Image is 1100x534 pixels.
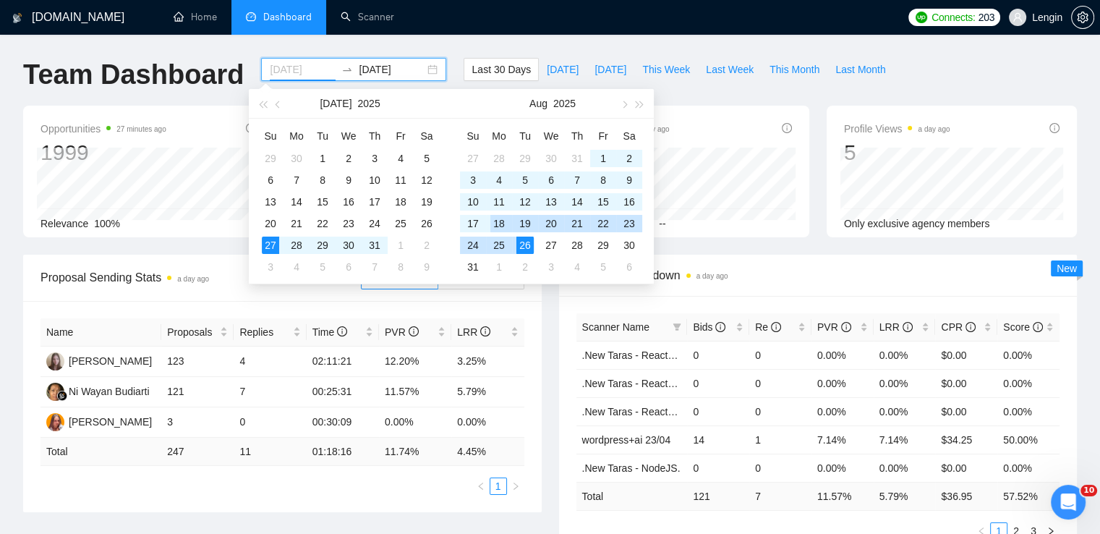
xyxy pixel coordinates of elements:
div: 6 [542,171,560,189]
div: Ni Wayan Budiarti [69,383,150,399]
td: 2025-08-09 [616,169,642,191]
div: 30 [542,150,560,167]
div: 6 [621,258,638,276]
a: .New Taras - NodeJS. [582,462,681,474]
a: 1 [490,478,506,494]
td: 4 [234,347,306,377]
button: [DATE] [587,58,634,81]
div: 26 [516,237,534,254]
div: 10 [464,193,482,211]
td: 2025-07-10 [362,169,388,191]
th: Sa [616,124,642,148]
div: 2 [340,150,357,167]
td: 2025-08-23 [616,213,642,234]
div: 3 [464,171,482,189]
span: filter [673,323,681,331]
div: 18 [490,215,508,232]
td: 2025-08-11 [486,191,512,213]
td: 2025-07-27 [257,234,283,256]
td: 2025-09-05 [590,256,616,278]
td: 2025-09-03 [538,256,564,278]
button: Last Week [698,58,762,81]
th: Sa [414,124,440,148]
th: Proposals [161,318,234,347]
th: Su [460,124,486,148]
td: 2025-07-13 [257,191,283,213]
td: 2025-07-29 [310,234,336,256]
td: 2025-07-18 [388,191,414,213]
span: Bids [693,321,725,333]
div: 28 [288,237,305,254]
button: setting [1071,6,1094,29]
div: 16 [340,193,357,211]
div: 19 [516,215,534,232]
span: filter [670,316,684,338]
th: Name [40,318,161,347]
div: 11 [392,171,409,189]
td: 2025-07-03 [362,148,388,169]
a: wordpress+ai 23/04 [582,434,671,446]
div: 29 [262,150,279,167]
span: info-circle [1049,123,1060,133]
td: 2025-08-02 [616,148,642,169]
h1: Team Dashboard [23,58,244,92]
a: homeHome [174,11,217,23]
span: 10 [1080,485,1097,496]
td: 2025-07-28 [283,234,310,256]
td: 2025-07-26 [414,213,440,234]
span: Profile Views [844,120,950,137]
td: 2025-08-30 [616,234,642,256]
th: Fr [388,124,414,148]
td: 2025-08-15 [590,191,616,213]
th: Su [257,124,283,148]
div: 31 [464,258,482,276]
td: 2025-08-12 [512,191,538,213]
th: Fr [590,124,616,148]
th: Replies [234,318,306,347]
div: 15 [594,193,612,211]
th: Th [564,124,590,148]
button: [DATE] [539,58,587,81]
td: 2025-08-24 [460,234,486,256]
td: 2025-08-04 [486,169,512,191]
th: Mo [486,124,512,148]
span: Re [755,321,781,333]
div: 20 [542,215,560,232]
span: setting [1072,12,1093,23]
span: CPR [941,321,975,333]
span: Last 30 Days [472,62,531,77]
td: 2025-08-28 [564,234,590,256]
td: 2025-08-08 [590,169,616,191]
td: 2025-08-20 [538,213,564,234]
div: 5 [844,139,950,166]
td: 2025-08-01 [590,148,616,169]
span: This Week [642,62,690,77]
a: .New Taras - ReactJS/NextJS. [582,349,718,361]
th: Tu [310,124,336,148]
div: 18 [392,193,409,211]
div: 12 [516,193,534,211]
span: info-circle [771,322,781,332]
td: 2025-08-21 [564,213,590,234]
div: 9 [340,171,357,189]
td: 2025-08-14 [564,191,590,213]
td: 2025-07-01 [310,148,336,169]
th: We [538,124,564,148]
td: 2025-08-06 [538,169,564,191]
div: 28 [490,150,508,167]
input: End date [359,62,425,77]
span: Proposal Sending Stats [40,268,361,287]
img: gigradar-bm.png [57,391,67,401]
div: 7 [366,258,383,276]
div: 1 [490,258,508,276]
td: 2025-08-03 [460,169,486,191]
time: a day ago [696,272,728,280]
td: 2025-07-07 [283,169,310,191]
td: 2025-07-21 [283,213,310,234]
td: 2025-07-30 [336,234,362,256]
span: Relevance [40,218,88,229]
td: 2025-08-25 [486,234,512,256]
span: [DATE] [547,62,579,77]
a: searchScanner [341,11,394,23]
td: 0.00% [874,341,936,369]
